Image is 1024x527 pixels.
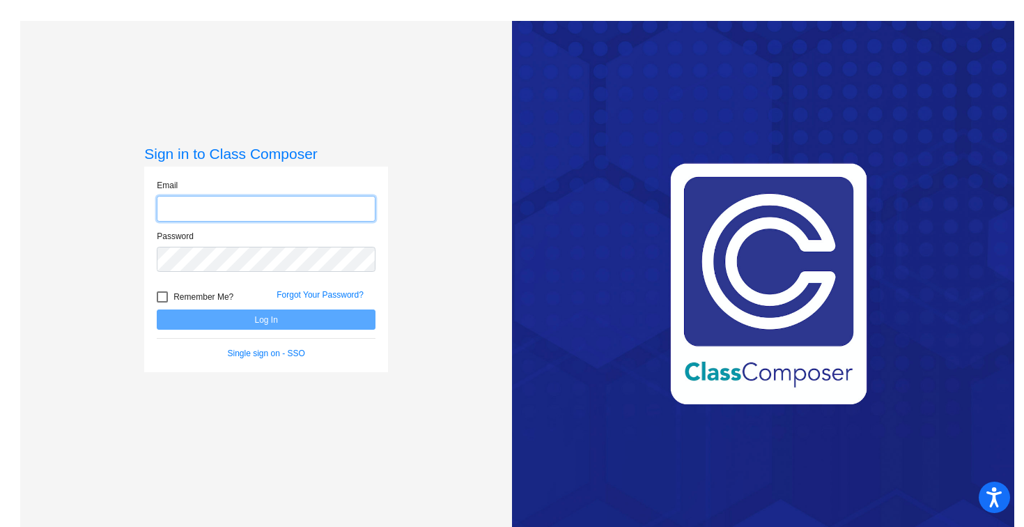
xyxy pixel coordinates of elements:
a: Single sign on - SSO [228,349,305,358]
label: Email [157,179,178,192]
button: Log In [157,310,375,330]
label: Password [157,230,194,243]
a: Forgot Your Password? [277,290,364,300]
span: Remember Me? [173,289,233,305]
h3: Sign in to Class Composer [144,145,388,162]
